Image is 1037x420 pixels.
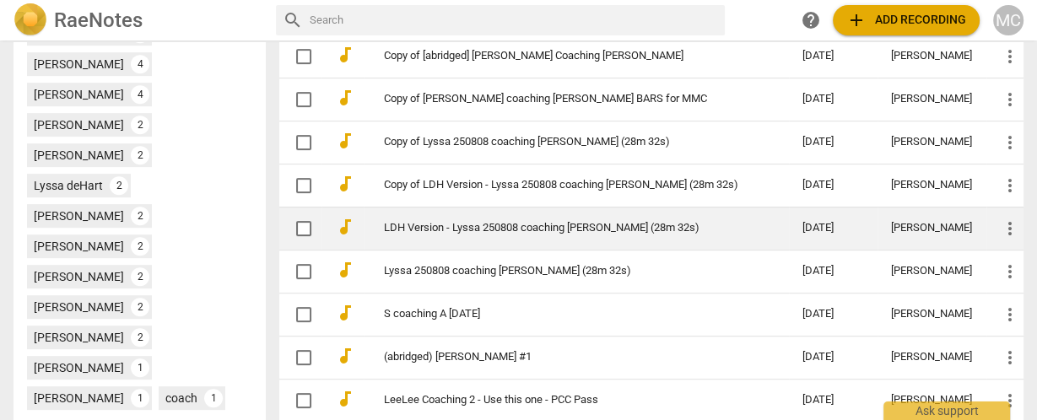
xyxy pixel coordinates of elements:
td: [DATE] [789,336,878,379]
span: help [801,10,821,30]
div: [PERSON_NAME] [34,299,124,315]
div: [PERSON_NAME] [891,93,973,105]
button: Upload [833,5,980,35]
td: [DATE] [789,293,878,336]
div: [PERSON_NAME] [891,394,973,407]
a: LDH Version - Lyssa 250808 coaching [PERSON_NAME] (28m 32s) [384,222,742,234]
span: Add recording [846,10,966,30]
div: 1 [131,358,149,377]
span: audiotrack [335,389,355,409]
div: 2 [131,207,149,225]
div: 4 [131,55,149,73]
td: [DATE] [789,121,878,164]
div: [PERSON_NAME] [34,86,124,103]
span: more_vert [1000,218,1020,239]
span: more_vert [1000,46,1020,67]
div: coach [165,390,197,407]
div: [PERSON_NAME] [891,179,973,191]
span: more_vert [1000,304,1020,325]
span: more_vert [1000,261,1020,282]
span: add [846,10,867,30]
div: [PERSON_NAME] [34,207,124,224]
div: [PERSON_NAME] [34,329,124,346]
img: Logo [14,3,47,37]
span: more_vert [1000,347,1020,368]
span: more_vert [1000,89,1020,110]
span: audiotrack [335,303,355,323]
span: audiotrack [335,131,355,151]
div: 1 [204,389,223,407]
a: Help [796,5,826,35]
a: LogoRaeNotes [14,3,262,37]
div: [PERSON_NAME] [34,238,124,255]
span: audiotrack [335,88,355,108]
button: MC [993,5,1023,35]
a: LeeLee Coaching 2 - Use this one - PCC Pass [384,394,742,407]
div: [PERSON_NAME] [891,50,973,62]
span: audiotrack [335,217,355,237]
div: 2 [131,146,149,164]
input: Search [310,7,718,34]
a: (abridged) [PERSON_NAME] #1 [384,351,742,363]
a: Lyssa 250808 coaching [PERSON_NAME] (28m 32s) [384,265,742,277]
a: Copy of [abridged] [PERSON_NAME] Coaching [PERSON_NAME] [384,50,742,62]
div: 2 [131,116,149,134]
a: Copy of [PERSON_NAME] coaching [PERSON_NAME] BARS for MMC [384,93,742,105]
div: 2 [131,328,149,347]
span: audiotrack [335,174,355,194]
div: [PERSON_NAME] [34,390,124,407]
span: audiotrack [335,45,355,65]
div: [PERSON_NAME] [34,359,124,376]
span: audiotrack [335,346,355,366]
span: more_vert [1000,390,1020,411]
div: 4 [131,85,149,104]
h2: RaeNotes [54,8,143,32]
div: Lyssa deHart [34,177,103,194]
td: [DATE] [789,78,878,121]
span: more_vert [1000,175,1020,196]
a: S coaching A [DATE] [384,308,742,320]
td: [DATE] [789,250,878,293]
td: [DATE] [789,207,878,250]
div: [PERSON_NAME] [34,116,124,133]
div: [PERSON_NAME] [891,265,973,277]
span: more_vert [1000,132,1020,153]
span: search [283,10,303,30]
td: [DATE] [789,35,878,78]
a: Copy of LDH Version - Lyssa 250808 coaching [PERSON_NAME] (28m 32s) [384,179,742,191]
div: [PERSON_NAME] [34,147,124,164]
div: 2 [131,298,149,316]
div: 2 [131,237,149,256]
td: [DATE] [789,164,878,207]
div: 1 [131,389,149,407]
div: [PERSON_NAME] [891,308,973,320]
div: 2 [131,267,149,286]
div: [PERSON_NAME] [891,351,973,363]
div: Ask support [883,401,1010,420]
div: [PERSON_NAME] [891,222,973,234]
a: Copy of Lyssa 250808 coaching [PERSON_NAME] (28m 32s) [384,136,742,148]
div: [PERSON_NAME] [34,268,124,285]
div: [PERSON_NAME] [891,136,973,148]
div: 2 [110,176,128,195]
span: audiotrack [335,260,355,280]
div: [PERSON_NAME] [34,56,124,73]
